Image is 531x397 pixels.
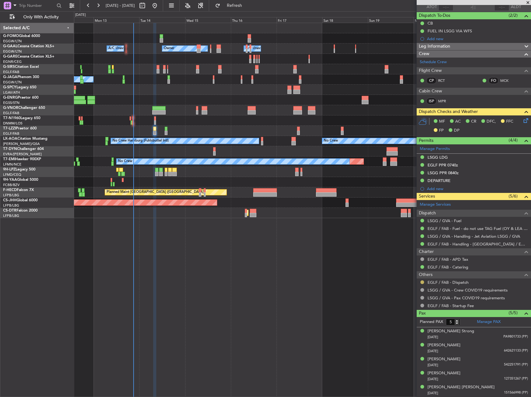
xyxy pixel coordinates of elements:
[3,142,40,146] a: [PERSON_NAME]/QSA
[3,116,21,120] span: T7-N1960
[3,80,22,85] a: EGGW/LTN
[511,4,521,10] span: ALDT
[3,168,35,171] a: 9H-LPZLegacy 500
[3,100,20,105] a: EGSS/STN
[3,55,54,58] a: G-GARECessna Citation XLS+
[3,168,16,171] span: 9H-LPZ
[419,88,442,95] span: Cabin Crew
[3,70,19,74] a: EGLF/FAB
[3,162,21,167] a: LFMN/NCE
[3,44,17,48] span: G-GAAL
[16,15,66,19] span: Only With Activity
[3,198,38,202] a: CS-JHHGlobal 6000
[75,12,86,18] div: [DATE]
[3,34,19,38] span: G-FOMO
[322,17,368,23] div: Sat 18
[428,21,433,26] div: CB
[454,128,460,134] span: DP
[3,106,45,110] a: G-VNORChallenger 650
[419,67,442,74] span: Flight Crew
[420,319,443,325] label: Planned PAX
[3,86,16,89] span: G-SPCY
[428,241,528,247] a: EGLF / FAB - Handling - [GEOGRAPHIC_DATA] / EGLF / FAB
[245,44,271,53] div: A/C Unavailable
[428,170,459,175] div: LSGG PPR 0840z
[3,213,19,218] a: LFPB/LBG
[3,44,54,48] a: G-GAALCessna Citation XLS+
[428,363,438,367] span: [DATE]
[3,96,18,100] span: G-ENRG
[3,193,19,198] a: LFPB/LBG
[487,119,496,125] span: DFC,
[414,17,459,23] div: Mon 20
[231,17,277,23] div: Thu 16
[504,376,528,381] span: 127351267 (PP)
[3,121,22,126] a: DNMM/LOS
[428,349,438,353] span: [DATE]
[420,146,450,152] a: Manage Permits
[112,136,169,146] div: No Crew Hamburg (Fuhlsbuttel Intl)
[3,49,22,54] a: EGGW/LTN
[438,98,452,104] a: MPR
[438,78,452,83] a: RCT
[428,257,468,262] a: EGLF / FAB - APD Tax
[419,43,450,50] span: Leg Information
[504,362,528,367] span: 542251791 (PP)
[428,226,528,231] a: EGLF / FAB - Fuel - do not use TAG Fuel (OY & LEA only) EGLF / FAB
[428,287,508,293] a: LSGG / GVA - Crew COVID19 requirements
[3,75,17,79] span: G-JAGA
[324,136,338,146] div: No Crew
[3,178,38,182] a: 9H-YAAGlobal 5000
[277,17,322,23] div: Fri 17
[3,127,37,130] a: T7-LZZIPraetor 600
[427,4,437,10] span: ATOT
[3,157,15,161] span: T7-EMI
[428,356,460,362] div: [PERSON_NAME]
[428,155,448,160] div: LSGG LDG
[3,172,21,177] a: LFMD/CEQ
[107,188,204,197] div: Planned Maint [GEOGRAPHIC_DATA] ([GEOGRAPHIC_DATA])
[427,186,528,191] div: Add new
[504,348,528,353] span: 642621133 (PP)
[368,17,414,23] div: Sun 19
[164,44,174,53] div: Owner
[428,335,438,339] span: [DATE]
[3,131,19,136] a: EGLF/FAB
[3,147,17,151] span: T7-DYN
[3,34,40,38] a: G-FOMOGlobal 6000
[503,334,528,339] span: PA9801733 (PP)
[3,39,22,44] a: EGGW/LTN
[428,162,458,168] div: EGLF PPR 0740z
[185,17,231,23] div: Wed 15
[509,193,518,199] span: (5/6)
[3,209,38,213] a: CS-DTRFalcon 2000
[428,370,460,376] div: [PERSON_NAME]
[428,264,468,270] a: EGLF / FAB - Catering
[3,59,22,64] a: EGNR/CEG
[428,280,469,285] a: EGLF / FAB - Dispatch
[3,65,15,69] span: G-SIRS
[3,90,20,95] a: LGAV/ATH
[419,193,435,200] span: Services
[419,271,433,278] span: Others
[3,137,17,141] span: LX-AOA
[3,127,16,130] span: T7-LZZI
[428,28,472,34] div: FUEL IN LSGG VIA WFS
[426,98,437,105] div: ISP
[3,137,48,141] a: LX-AOACitation Mustang
[222,3,248,8] span: Refresh
[428,384,495,390] div: [PERSON_NAME] [PERSON_NAME]
[419,50,429,58] span: Crew
[3,198,16,202] span: CS-JHH
[3,203,19,208] a: LFPB/LBG
[3,111,19,115] a: EGLF/FAB
[419,137,433,144] span: Permits
[471,119,476,125] span: CR
[3,86,36,89] a: G-SPCYLegacy 650
[3,55,17,58] span: G-GARE
[420,202,451,208] a: Manage Services
[108,44,134,53] div: A/C Unavailable
[420,59,447,65] a: Schedule Crew
[419,210,436,217] span: Dispatch
[428,295,505,301] a: LSGG / GVA - Pax COVID19 requirements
